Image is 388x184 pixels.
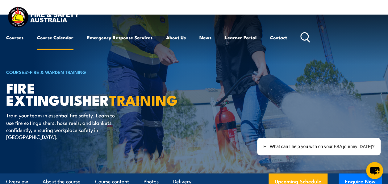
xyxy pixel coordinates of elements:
a: Course Calendar [37,30,73,45]
a: Courses [6,30,23,45]
a: News [199,30,211,45]
a: About Us [166,30,186,45]
h1: Fire Extinguisher [6,81,159,106]
a: Emergency Response Services [87,30,152,45]
h6: > [6,68,159,76]
p: Train your team in essential fire safety. Learn to use fire extinguishers, hose reels, and blanke... [6,112,119,141]
a: Learner Portal [225,30,257,45]
a: Fire & Warden Training [30,68,86,75]
button: chat-button [366,162,383,179]
strong: TRAINING [109,89,178,110]
div: Hi! What can I help you with on your FSA journey [DATE]? [257,138,381,155]
a: Contact [270,30,287,45]
a: COURSES [6,68,27,75]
